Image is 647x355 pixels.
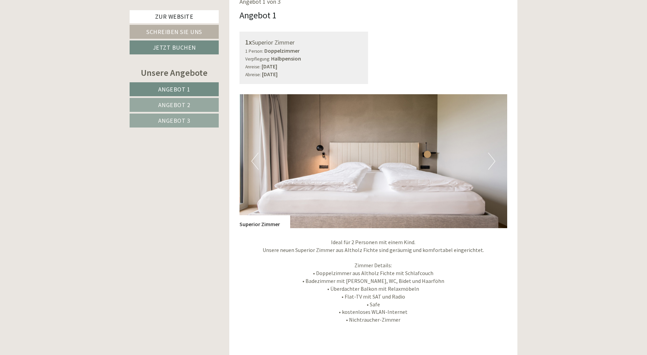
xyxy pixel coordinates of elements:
img: image [239,94,508,228]
div: Guten Tag, wie können wir Ihnen helfen? [160,18,263,39]
a: Schreiben Sie uns [130,25,219,39]
div: Superior Zimmer [239,215,290,228]
b: 1x [245,38,252,46]
small: 1 Person: [245,48,263,54]
span: Angebot 1 [158,85,190,93]
div: Unsere Angebote [130,66,219,79]
small: Verpflegung: [245,56,270,62]
div: Sie [163,20,258,25]
b: [DATE] [262,71,278,78]
span: Angebot 2 [158,101,190,109]
a: Jetzt buchen [130,40,219,54]
small: Anreise: [245,64,261,70]
p: Ideal für 2 Personen mit einem Kind. Unsere neuen Superior Zimmer aus Altholz Fichte sind geräumi... [239,238,508,324]
button: Next [488,153,495,170]
b: [DATE] [262,63,277,70]
small: Abreise: [245,72,261,78]
button: Previous [251,153,259,170]
div: Angebot 1 [239,9,277,21]
b: Halbpension [271,55,301,62]
a: Zur Website [130,10,219,23]
small: 08:11 [163,33,258,38]
span: Angebot 3 [158,117,190,124]
div: Superior Zimmer [245,37,363,47]
b: Doppelzimmer [264,47,300,54]
div: Freitag [120,5,148,17]
button: Senden [224,177,268,191]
